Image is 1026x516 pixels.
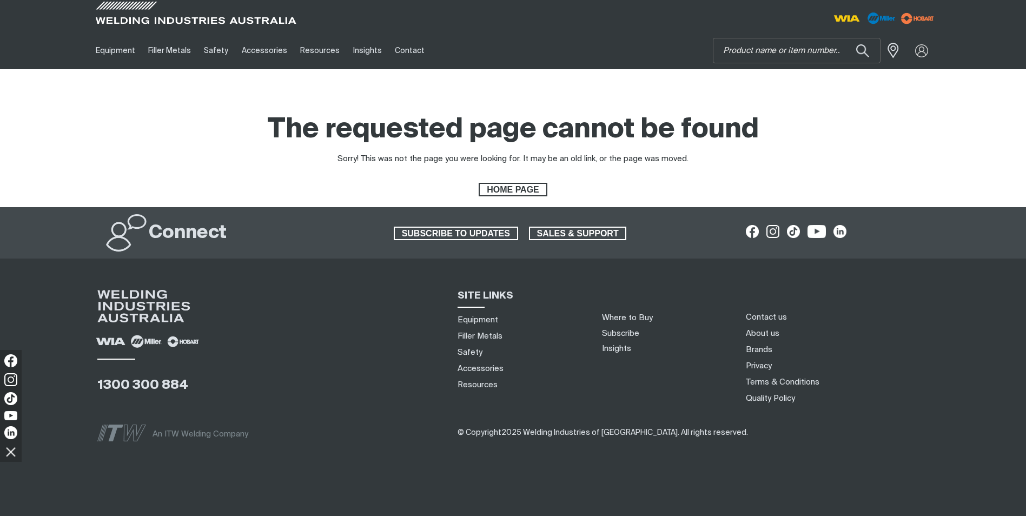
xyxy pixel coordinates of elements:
[267,113,759,148] h1: The requested page cannot be found
[4,354,17,367] img: Facebook
[4,392,17,405] img: TikTok
[602,345,631,353] a: Insights
[346,32,388,69] a: Insights
[746,328,779,339] a: About us
[153,430,248,438] span: An ITW Welding Company
[454,312,589,393] nav: Sitemap
[458,379,498,391] a: Resources
[602,329,639,338] a: Subscribe
[235,32,294,69] a: Accessories
[197,32,235,69] a: Safety
[844,38,881,63] button: Search products
[602,314,653,322] a: Where to Buy
[480,183,546,197] span: HOME PAGE
[746,312,787,323] a: Contact us
[530,227,626,241] span: SALES & SUPPORT
[458,347,482,358] a: Safety
[4,426,17,439] img: LinkedIn
[529,227,627,241] a: SALES & SUPPORT
[713,38,880,63] input: Product name or item number...
[458,291,513,301] span: SITE LINKS
[388,32,431,69] a: Contact
[2,442,20,461] img: hide socials
[742,309,949,406] nav: Footer
[898,10,937,27] img: miller
[4,411,17,420] img: YouTube
[479,183,547,197] a: HOME PAGE
[394,227,518,241] a: SUBSCRIBE TO UPDATES
[458,314,498,326] a: Equipment
[294,32,346,69] a: Resources
[89,32,725,69] nav: Main
[458,428,748,436] span: ​​​​​​​​​​​​​​​​​​ ​​​​​​
[458,330,502,342] a: Filler Metals
[458,363,504,374] a: Accessories
[89,32,142,69] a: Equipment
[746,360,772,372] a: Privacy
[149,221,227,245] h2: Connect
[458,429,748,436] span: © Copyright 2025 Welding Industries of [GEOGRAPHIC_DATA] . All rights reserved.
[746,376,819,388] a: Terms & Conditions
[337,153,689,166] div: Sorry! This was not the page you were looking for. It may be an old link, or the page was moved.
[746,393,795,404] a: Quality Policy
[142,32,197,69] a: Filler Metals
[746,344,772,355] a: Brands
[97,379,188,392] a: 1300 300 884
[395,227,517,241] span: SUBSCRIBE TO UPDATES
[4,373,17,386] img: Instagram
